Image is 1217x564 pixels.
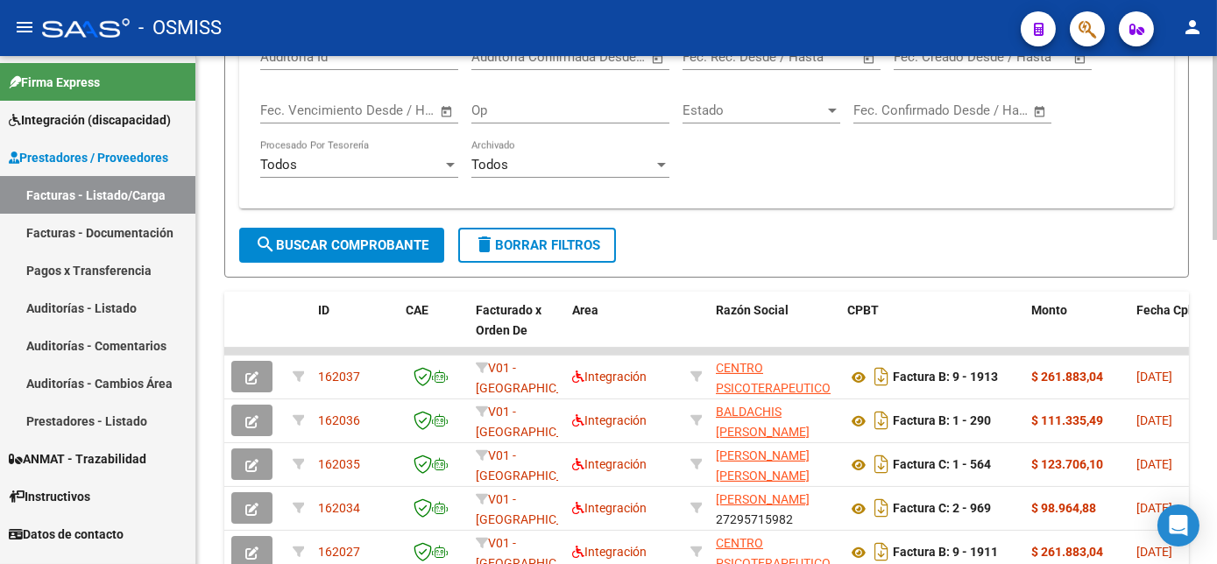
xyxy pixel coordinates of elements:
[9,525,124,544] span: Datos de contacto
[9,449,146,469] span: ANMAT - Trazabilidad
[572,413,647,427] span: Integración
[255,237,428,253] span: Buscar Comprobante
[260,157,297,173] span: Todos
[9,110,171,130] span: Integración (discapacidad)
[870,494,893,522] i: Descargar documento
[1182,17,1203,38] mat-icon: person
[471,157,508,173] span: Todos
[572,370,647,384] span: Integración
[255,234,276,255] mat-icon: search
[683,102,824,118] span: Estado
[9,73,100,92] span: Firma Express
[716,358,833,395] div: 30712040145
[311,292,399,369] datatable-header-cell: ID
[709,292,840,369] datatable-header-cell: Razón Social
[1031,370,1103,384] strong: $ 261.883,04
[318,501,360,515] span: 162034
[1071,48,1091,68] button: Open calendar
[572,545,647,559] span: Integración
[458,228,616,263] button: Borrar Filtros
[1136,501,1172,515] span: [DATE]
[318,303,329,317] span: ID
[565,292,683,369] datatable-header-cell: Area
[572,303,598,317] span: Area
[1136,303,1199,317] span: Fecha Cpbt
[648,48,669,68] button: Open calendar
[318,545,360,559] span: 162027
[847,303,879,317] span: CPBT
[14,17,35,38] mat-icon: menu
[572,501,647,515] span: Integración
[318,457,360,471] span: 162035
[926,102,1011,118] input: End date
[683,49,739,65] input: Start date
[893,414,991,428] strong: Factura B: 1 - 290
[860,48,880,68] button: Open calendar
[318,413,360,427] span: 162036
[474,234,495,255] mat-icon: delete
[544,49,629,65] input: End date
[1031,457,1103,471] strong: $ 123.706,10
[9,148,168,167] span: Prestadores / Proveedores
[476,303,541,337] span: Facturado x Orden De
[469,292,565,369] datatable-header-cell: Facturado x Orden De
[9,487,90,506] span: Instructivos
[853,102,910,118] input: Start date
[893,458,991,472] strong: Factura C: 1 - 564
[572,457,647,471] span: Integración
[1030,102,1051,122] button: Open calendar
[1136,370,1172,384] span: [DATE]
[239,228,444,263] button: Buscar Comprobante
[1031,501,1096,515] strong: $ 98.964,88
[1024,292,1129,369] datatable-header-cell: Monto
[870,450,893,478] i: Descargar documento
[716,405,810,439] span: BALDACHIS [PERSON_NAME]
[1136,413,1172,427] span: [DATE]
[437,102,457,122] button: Open calendar
[966,49,1051,65] input: End date
[1031,413,1103,427] strong: $ 111.335,49
[894,49,951,65] input: Start date
[138,9,222,47] span: - OSMISS
[893,370,998,384] strong: Factura B: 9 - 1913
[716,492,810,506] span: [PERSON_NAME]
[333,102,418,118] input: End date
[870,363,893,391] i: Descargar documento
[471,49,528,65] input: Start date
[755,49,840,65] input: End date
[406,303,428,317] span: CAE
[1031,545,1103,559] strong: $ 261.883,04
[716,361,834,434] span: CENTRO PSICOTERAPEUTICO [GEOGRAPHIC_DATA] S.A
[840,292,1024,369] datatable-header-cell: CPBT
[1136,545,1172,559] span: [DATE]
[318,370,360,384] span: 162037
[1129,292,1208,369] datatable-header-cell: Fecha Cpbt
[260,102,317,118] input: Start date
[870,406,893,434] i: Descargar documento
[716,303,789,317] span: Razón Social
[1157,504,1199,546] div: Open Intercom Messenger
[716,448,810,483] span: [PERSON_NAME] [PERSON_NAME]
[716,446,833,483] div: 27395077835
[474,237,600,253] span: Borrar Filtros
[1031,303,1067,317] span: Monto
[1136,457,1172,471] span: [DATE]
[399,292,469,369] datatable-header-cell: CAE
[893,546,998,560] strong: Factura B: 9 - 1911
[893,502,991,516] strong: Factura C: 2 - 969
[716,402,833,439] div: 27326962703
[716,490,833,526] div: 27295715982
